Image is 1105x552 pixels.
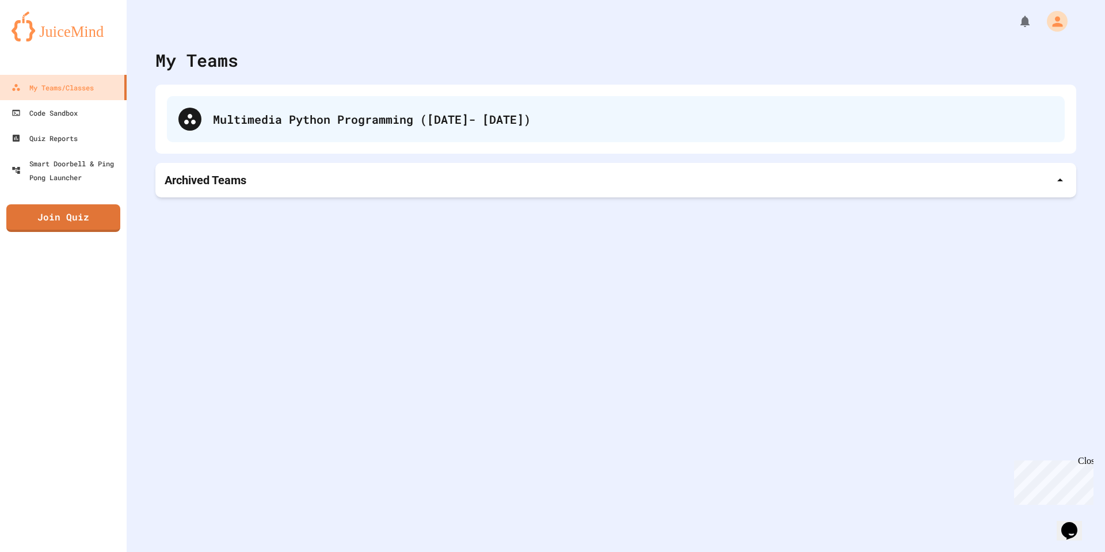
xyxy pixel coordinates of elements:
div: My Account [1035,8,1070,35]
div: Multimedia Python Programming ([DATE]- [DATE]) [213,111,1053,128]
a: Join Quiz [6,204,120,232]
div: My Notifications [997,12,1035,31]
div: Quiz Reports [12,131,78,145]
iframe: chat widget [1057,506,1093,540]
iframe: chat widget [1009,456,1093,505]
div: My Teams [155,47,238,73]
img: logo-orange.svg [12,12,115,41]
p: Archived Teams [165,172,246,188]
div: Chat with us now!Close [5,5,79,73]
div: My Teams/Classes [12,81,94,94]
div: Multimedia Python Programming ([DATE]- [DATE]) [167,96,1065,142]
div: Smart Doorbell & Ping Pong Launcher [12,157,122,184]
div: Code Sandbox [12,106,78,120]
